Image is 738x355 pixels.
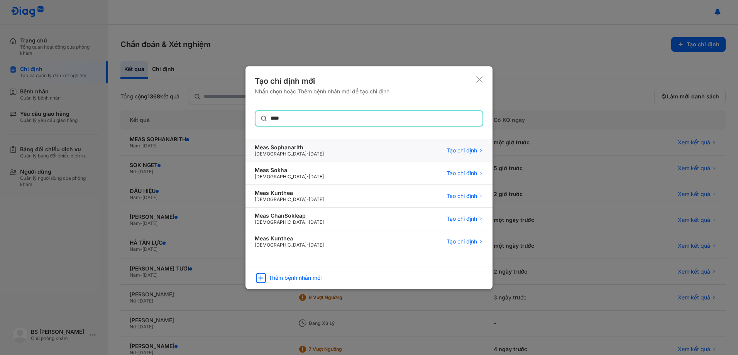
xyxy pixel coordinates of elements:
[447,170,477,177] span: Tạo chỉ định
[447,238,477,245] span: Tạo chỉ định
[306,174,309,179] span: -
[306,196,309,202] span: -
[255,144,324,151] div: Meas Sophanarith
[309,219,324,225] span: [DATE]
[309,196,324,202] span: [DATE]
[269,274,322,281] div: Thêm bệnh nhân mới
[255,196,306,202] span: [DEMOGRAPHIC_DATA]
[255,235,324,242] div: Meas Kunthea
[255,88,389,95] div: Nhấn chọn hoặc Thêm bệnh nhân mới để tạo chỉ định
[255,242,306,248] span: [DEMOGRAPHIC_DATA]
[447,147,477,154] span: Tạo chỉ định
[306,219,309,225] span: -
[306,151,309,157] span: -
[255,167,324,174] div: Meas Sokha
[255,219,306,225] span: [DEMOGRAPHIC_DATA]
[447,193,477,199] span: Tạo chỉ định
[255,212,324,219] div: Meas ChanSokleap
[309,242,324,248] span: [DATE]
[255,174,306,179] span: [DEMOGRAPHIC_DATA]
[255,76,389,86] div: Tạo chỉ định mới
[255,189,324,196] div: Meas Kunthea
[309,151,324,157] span: [DATE]
[309,174,324,179] span: [DATE]
[306,242,309,248] span: -
[447,215,477,222] span: Tạo chỉ định
[255,151,306,157] span: [DEMOGRAPHIC_DATA]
